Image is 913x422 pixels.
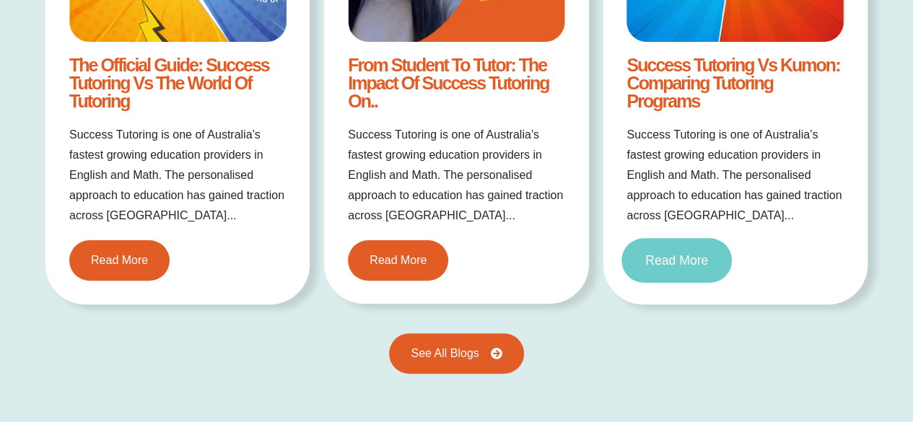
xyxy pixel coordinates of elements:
h2: Success Tutoring is one of Australia’s fastest growing education providers in English and Math. T... [348,125,565,226]
a: The Official Guide: Success Tutoring vs The World of Tutoring [69,55,269,111]
a: Read More [69,240,170,281]
span: Read More [91,255,148,266]
span: Read More [370,255,427,266]
span: Read More [645,254,708,267]
h2: Success Tutoring is one of Australia’s fastest growing education providers in English and Math. T... [626,125,844,226]
span: See All Blogs [411,348,479,359]
a: From Student to Tutor: The Impact of Success Tutoring on.. [348,55,549,111]
a: Read More [348,240,448,281]
a: Success Tutoring vs Kumon: Comparing Tutoring Programs [626,55,839,111]
a: Read More [621,238,732,283]
iframe: Chat Widget [673,259,913,422]
a: See All Blogs [389,333,523,374]
h2: Success Tutoring is one of Australia’s fastest growing education providers in English and Math. T... [69,125,287,226]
